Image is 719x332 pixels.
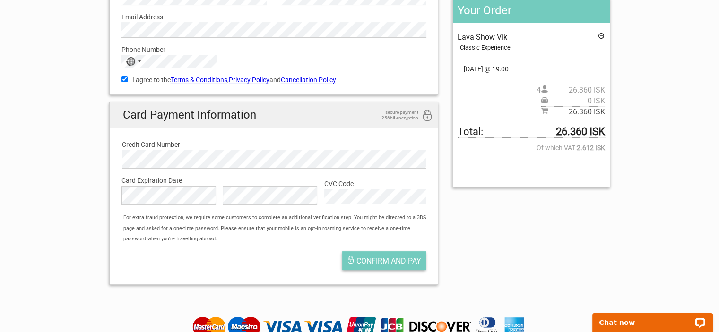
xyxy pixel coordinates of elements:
span: secure payment 256bit encryption [371,110,418,121]
span: [DATE] @ 19:00 [458,64,605,74]
span: 0 ISK [548,96,605,106]
div: For extra fraud protection, we require some customers to complete an additional verification step... [119,213,438,244]
span: Of which VAT: [458,143,605,153]
a: Cancellation Policy [281,76,336,84]
button: Selected country [122,55,146,68]
iframe: LiveChat chat widget [586,302,719,332]
label: Card Expiration Date [121,175,426,186]
span: Total to be paid [458,127,605,137]
h2: Card Payment Information [110,102,438,128]
span: Confirm and pay [356,256,421,265]
label: Phone Number [121,44,426,55]
span: Pickup price [541,96,605,106]
span: Lava Show Vík [458,33,507,42]
span: 4 person(s) [537,85,605,95]
label: I agree to the , and [121,75,426,85]
label: Credit Card Number [122,139,426,150]
div: Classic Experience [460,43,605,53]
label: CVC Code [324,179,426,189]
strong: 26.360 ISK [556,127,605,137]
span: Subtotal [541,106,605,117]
span: 26.360 ISK [548,107,605,117]
span: 26.360 ISK [548,85,605,95]
button: Confirm and pay [342,251,426,270]
a: Terms & Conditions [171,76,227,84]
strong: 2.612 ISK [577,143,605,153]
i: 256bit encryption [422,110,433,122]
a: Privacy Policy [229,76,269,84]
label: Email Address [121,12,426,22]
